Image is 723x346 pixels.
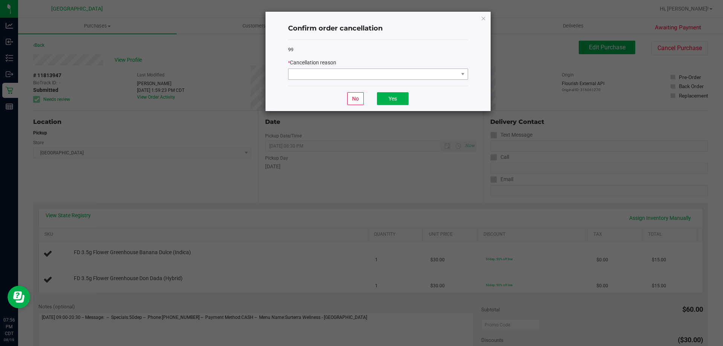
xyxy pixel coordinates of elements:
button: Yes [377,92,409,105]
h4: Confirm order cancellation [288,24,468,34]
span: 99 [288,47,293,52]
iframe: Resource center [8,286,30,308]
span: Cancellation reason [290,59,336,66]
button: Close [481,14,486,23]
button: No [347,92,364,105]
